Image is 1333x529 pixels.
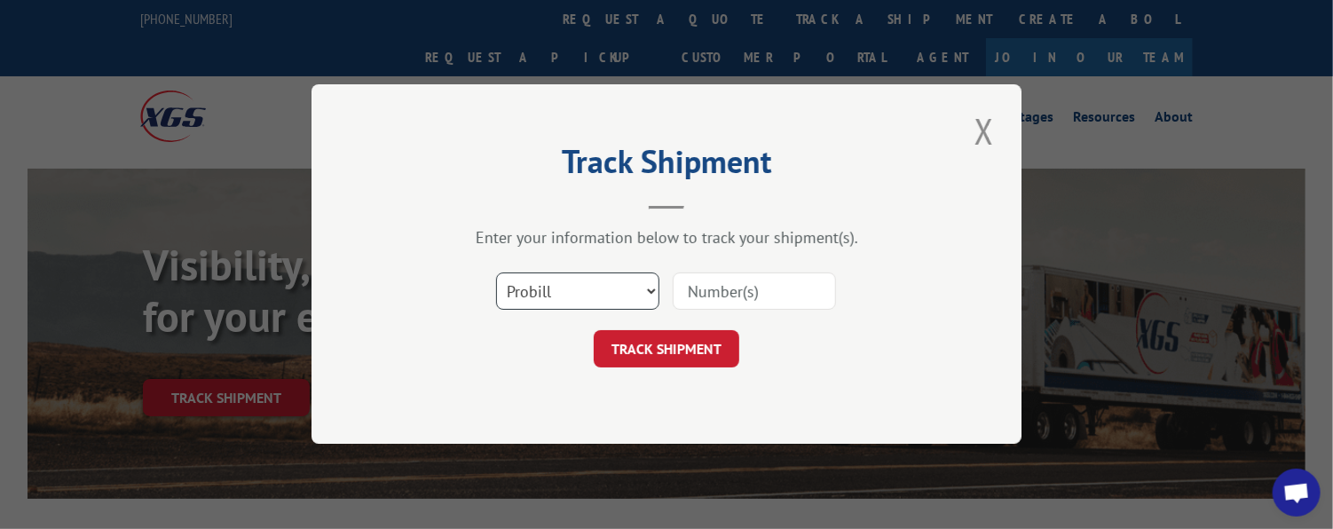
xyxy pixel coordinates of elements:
a: Open chat [1273,469,1321,517]
button: TRACK SHIPMENT [594,331,739,368]
button: Close modal [969,107,999,155]
h2: Track Shipment [400,149,933,183]
input: Number(s) [673,273,836,311]
div: Enter your information below to track your shipment(s). [400,228,933,249]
